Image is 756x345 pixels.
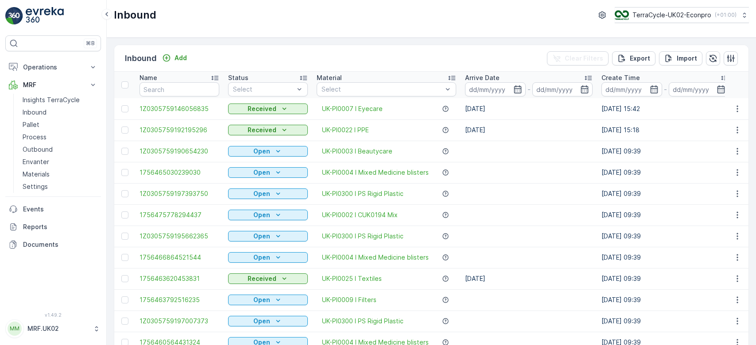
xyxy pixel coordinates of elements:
a: UK-PI0025 I Textiles [322,274,382,283]
a: 1756466864521544 [140,253,219,262]
span: 1756463620453831 [140,274,219,283]
button: Open [228,252,308,263]
a: 1Z0305759195662365 [140,232,219,241]
a: UK-PI0300 I PS Rigid Plastic [322,317,403,326]
p: Received [248,104,276,113]
p: Material [317,73,342,82]
p: TerraCycle-UK02-Econpro [632,11,711,19]
a: Events [5,200,101,218]
td: [DATE] 09:39 [597,226,733,247]
p: Status [228,73,248,82]
div: Toggle Row Selected [121,233,128,240]
div: MM [8,322,22,336]
p: Process [23,133,47,142]
a: UK-PI0009 I Filters [322,295,376,304]
div: Toggle Row Selected [121,148,128,155]
div: Toggle Row Selected [121,126,128,134]
button: Open [228,295,308,305]
input: dd/mm/yyyy [465,82,526,96]
a: UK-PI0300 I PS Rigid Plastic [322,189,403,198]
p: ⌘B [86,40,95,47]
p: Open [253,232,270,241]
input: dd/mm/yyyy [601,82,662,96]
div: Toggle Row Selected [121,296,128,303]
a: UK-PI0007 I Eyecare [322,104,383,113]
button: Open [228,231,308,241]
a: 1Z0305759197007373 [140,317,219,326]
button: Import [659,51,702,65]
a: 1Z0305759192195296 [140,126,219,134]
p: Export [630,54,650,63]
p: Import [677,54,697,63]
button: MMMRF.UK02 [5,319,101,338]
p: Received [248,274,276,283]
p: - [664,84,667,95]
a: 1Z0305759197393750 [140,189,219,198]
button: TerraCycle-UK02-Econpro(+01:00) [615,7,749,23]
p: Open [253,168,270,177]
p: Inbound [114,8,156,22]
a: Settings [19,180,101,193]
img: logo [5,7,23,25]
a: UK-PI0004 I Mixed Medicine blisters [322,253,429,262]
input: dd/mm/yyyy [669,82,729,96]
div: Toggle Row Selected [121,105,128,112]
button: Received [228,103,308,114]
p: Pallet [23,120,39,129]
p: Open [253,317,270,326]
p: Select [322,85,442,94]
p: Open [253,211,270,219]
button: Received [228,273,308,284]
button: Clear Filters [547,51,609,65]
p: Received [248,126,276,134]
a: 1Z0305759146056835 [140,104,219,113]
p: Create Time [601,73,640,82]
a: Insights TerraCycle [19,94,101,106]
span: UK-PI0003 I Beautycare [322,147,392,156]
p: Settings [23,182,48,191]
span: 1756465030239030 [140,168,219,177]
div: Toggle Row Selected [121,211,128,218]
a: Outbound [19,143,101,156]
div: Toggle Row Selected [121,275,128,282]
a: UK-PI0300 I PS Rigid Plastic [322,232,403,241]
a: Documents [5,236,101,253]
div: Toggle Row Selected [121,190,128,197]
button: MRF [5,76,101,94]
span: 1Z0305759190654230 [140,147,219,156]
a: UK-PI0004 I Mixed Medicine blisters [322,168,429,177]
button: Open [228,316,308,326]
a: Envanter [19,156,101,168]
td: [DATE] 09:39 [597,204,733,226]
div: Toggle Row Selected [121,169,128,176]
p: MRF [23,80,83,89]
td: [DATE] [461,268,597,289]
input: dd/mm/yyyy [532,82,593,96]
img: logo_light-DOdMpM7g.png [26,7,64,25]
span: 1756463792516235 [140,295,219,304]
a: 1756475778294437 [140,211,219,219]
a: UK-PI0022 I PPE [322,126,369,134]
td: [DATE] 15:42 [597,98,733,119]
p: Inbound [23,108,47,117]
td: [DATE] [461,98,597,119]
p: Operations [23,63,83,72]
button: Export [612,51,655,65]
button: Open [228,188,308,199]
p: Add [174,54,187,62]
a: Pallet [19,119,101,131]
p: Clear Filters [565,54,603,63]
p: Open [253,253,270,262]
a: UK-PI0002 I CUK0194 Mix [322,211,398,219]
button: Operations [5,58,101,76]
p: Events [23,205,97,214]
span: v 1.49.2 [5,312,101,318]
a: Inbound [19,106,101,119]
